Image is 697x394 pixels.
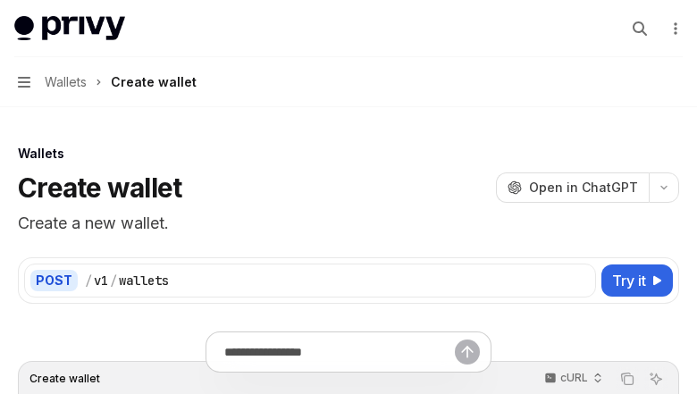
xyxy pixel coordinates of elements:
[18,145,679,163] div: Wallets
[612,270,646,291] span: Try it
[119,272,169,289] div: wallets
[18,172,181,204] h1: Create wallet
[94,272,108,289] div: v1
[14,16,125,41] img: light logo
[601,264,673,297] button: Try it
[111,71,197,93] div: Create wallet
[496,172,649,203] button: Open in ChatGPT
[529,179,638,197] span: Open in ChatGPT
[455,340,480,365] button: Send message
[45,71,87,93] span: Wallets
[110,272,117,289] div: /
[665,16,683,41] button: More actions
[30,270,78,291] div: POST
[18,211,679,236] p: Create a new wallet.
[85,272,92,289] div: /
